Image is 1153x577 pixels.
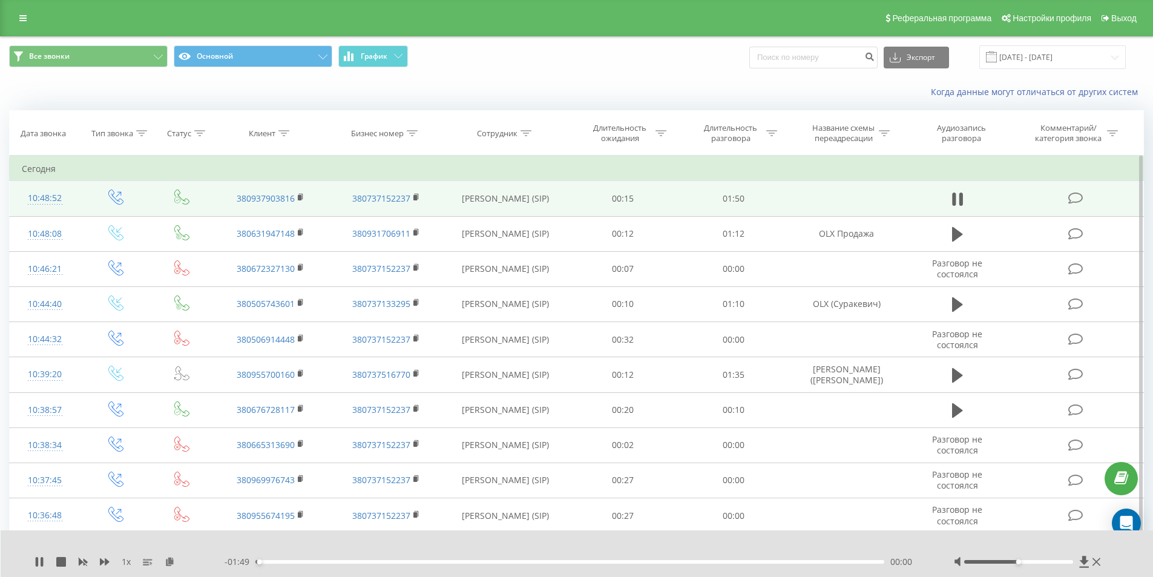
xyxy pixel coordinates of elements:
[678,498,789,533] td: 00:00
[568,427,678,463] td: 00:02
[931,86,1144,97] a: Когда данные могут отличаться от других систем
[444,498,568,533] td: [PERSON_NAME] (SIP)
[678,463,789,498] td: 00:00
[237,474,295,486] a: 380969976743
[444,427,568,463] td: [PERSON_NAME] (SIP)
[678,322,789,357] td: 00:00
[338,45,408,67] button: График
[932,504,982,526] span: Разговор не состоялся
[444,322,568,357] td: [PERSON_NAME] (SIP)
[568,498,678,533] td: 00:27
[351,128,404,139] div: Бизнес номер
[352,474,410,486] a: 380737152237
[352,263,410,274] a: 380737152237
[568,251,678,286] td: 00:07
[352,193,410,204] a: 380737152237
[237,263,295,274] a: 380672327130
[22,363,68,386] div: 10:39:20
[678,251,789,286] td: 00:00
[237,510,295,521] a: 380955674195
[237,369,295,380] a: 380955700160
[10,157,1144,181] td: Сегодня
[444,286,568,321] td: [PERSON_NAME] (SIP)
[1016,559,1021,564] div: Accessibility label
[678,286,789,321] td: 01:10
[237,193,295,204] a: 380937903816
[890,556,912,568] span: 00:00
[257,559,261,564] div: Accessibility label
[789,286,904,321] td: OLX (Суракевич)
[237,334,295,345] a: 380506914448
[811,123,876,143] div: Название схемы переадресации
[237,404,295,415] a: 380676728117
[444,181,568,216] td: [PERSON_NAME] (SIP)
[568,357,678,392] td: 00:12
[444,357,568,392] td: [PERSON_NAME] (SIP)
[122,556,131,568] span: 1 x
[568,181,678,216] td: 00:15
[932,328,982,351] span: Разговор не состоялся
[1111,13,1137,23] span: Выход
[568,392,678,427] td: 00:20
[352,334,410,345] a: 380737152237
[237,439,295,450] a: 380665313690
[22,222,68,246] div: 10:48:08
[1033,123,1104,143] div: Комментарий/категория звонка
[678,181,789,216] td: 01:50
[22,186,68,210] div: 10:48:52
[91,128,133,139] div: Тип звонка
[237,228,295,239] a: 380631947148
[225,556,255,568] span: - 01:49
[237,298,295,309] a: 380505743601
[698,123,763,143] div: Длительность разговора
[678,427,789,463] td: 00:00
[932,469,982,491] span: Разговор не состоялся
[174,45,332,67] button: Основной
[352,439,410,450] a: 380737152237
[22,292,68,316] div: 10:44:40
[22,504,68,527] div: 10:36:48
[444,392,568,427] td: [PERSON_NAME] (SIP)
[789,216,904,251] td: OLX Продажа
[352,510,410,521] a: 380737152237
[1112,509,1141,538] div: Open Intercom Messenger
[884,47,949,68] button: Экспорт
[568,216,678,251] td: 00:12
[444,251,568,286] td: [PERSON_NAME] (SIP)
[22,434,68,457] div: 10:38:34
[352,369,410,380] a: 380737516770
[352,228,410,239] a: 380931706911
[352,298,410,309] a: 380737133295
[678,357,789,392] td: 01:35
[588,123,652,143] div: Длительность ожидания
[922,123,1000,143] div: Аудиозапись разговора
[167,128,191,139] div: Статус
[22,398,68,422] div: 10:38:57
[249,128,275,139] div: Клиент
[568,463,678,498] td: 00:27
[678,216,789,251] td: 01:12
[932,434,982,456] span: Разговор не состоялся
[477,128,517,139] div: Сотрудник
[22,328,68,351] div: 10:44:32
[22,469,68,492] div: 10:37:45
[22,257,68,281] div: 10:46:21
[9,45,168,67] button: Все звонки
[892,13,991,23] span: Реферальная программа
[29,51,70,61] span: Все звонки
[568,322,678,357] td: 00:32
[444,463,568,498] td: [PERSON_NAME] (SIP)
[361,52,387,61] span: График
[21,128,66,139] div: Дата звонка
[568,286,678,321] td: 00:10
[789,357,904,392] td: [PERSON_NAME] ([PERSON_NAME])
[444,216,568,251] td: [PERSON_NAME] (SIP)
[678,392,789,427] td: 00:10
[1013,13,1091,23] span: Настройки профиля
[749,47,878,68] input: Поиск по номеру
[352,404,410,415] a: 380737152237
[932,257,982,280] span: Разговор не состоялся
